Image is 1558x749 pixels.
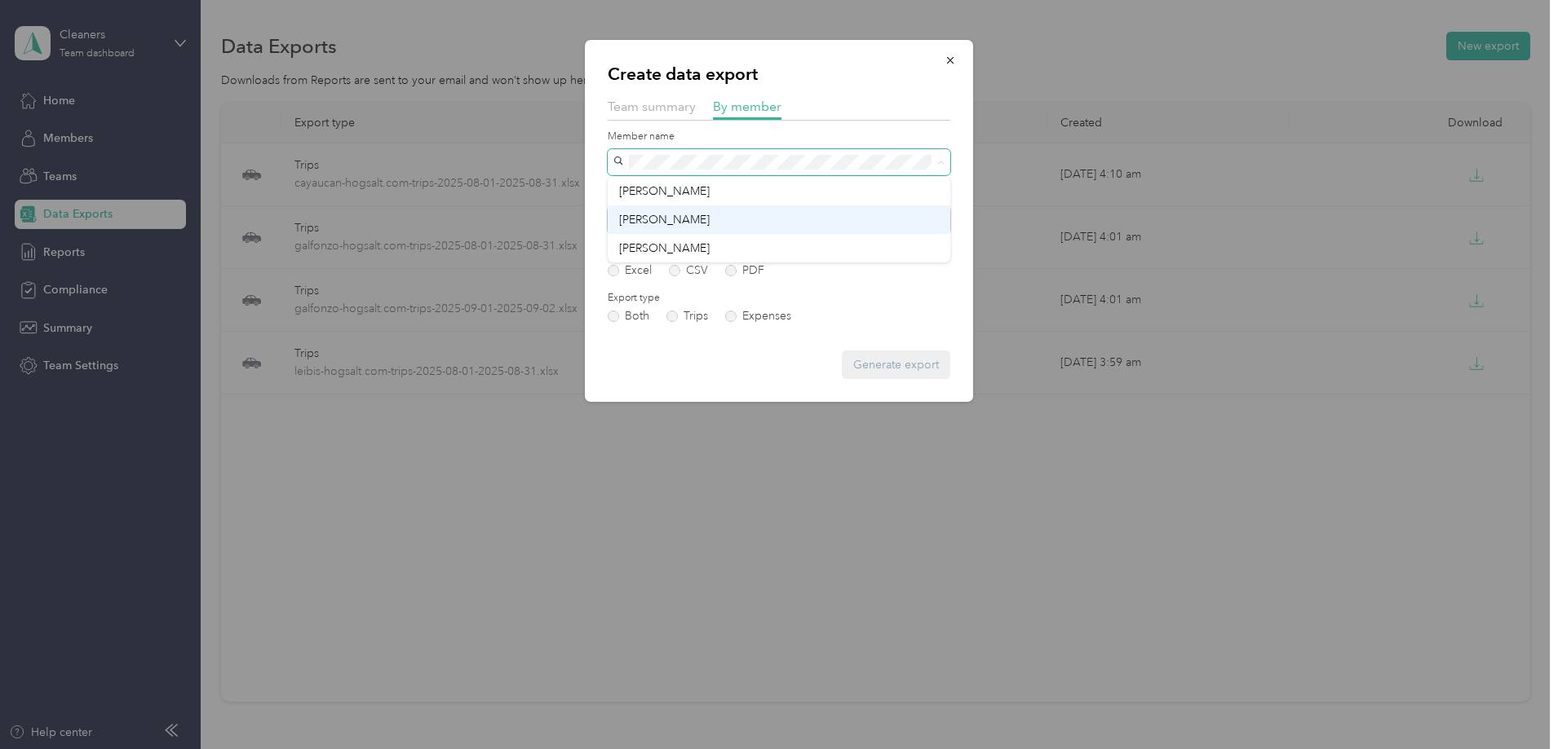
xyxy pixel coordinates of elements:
label: CSV [669,265,708,276]
span: By member [713,99,781,114]
span: Team summary [608,99,696,114]
span: [PERSON_NAME] [619,241,710,255]
label: Member name [608,130,950,144]
label: Both [608,311,649,322]
label: Expenses [725,311,791,322]
label: PDF [725,265,764,276]
p: Create data export [608,63,950,86]
span: [PERSON_NAME] [619,184,710,198]
label: Trips [666,311,708,322]
label: Excel [608,265,652,276]
span: [PERSON_NAME] [619,213,710,227]
label: Export type [608,291,950,306]
iframe: Everlance-gr Chat Button Frame [1467,658,1558,749]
